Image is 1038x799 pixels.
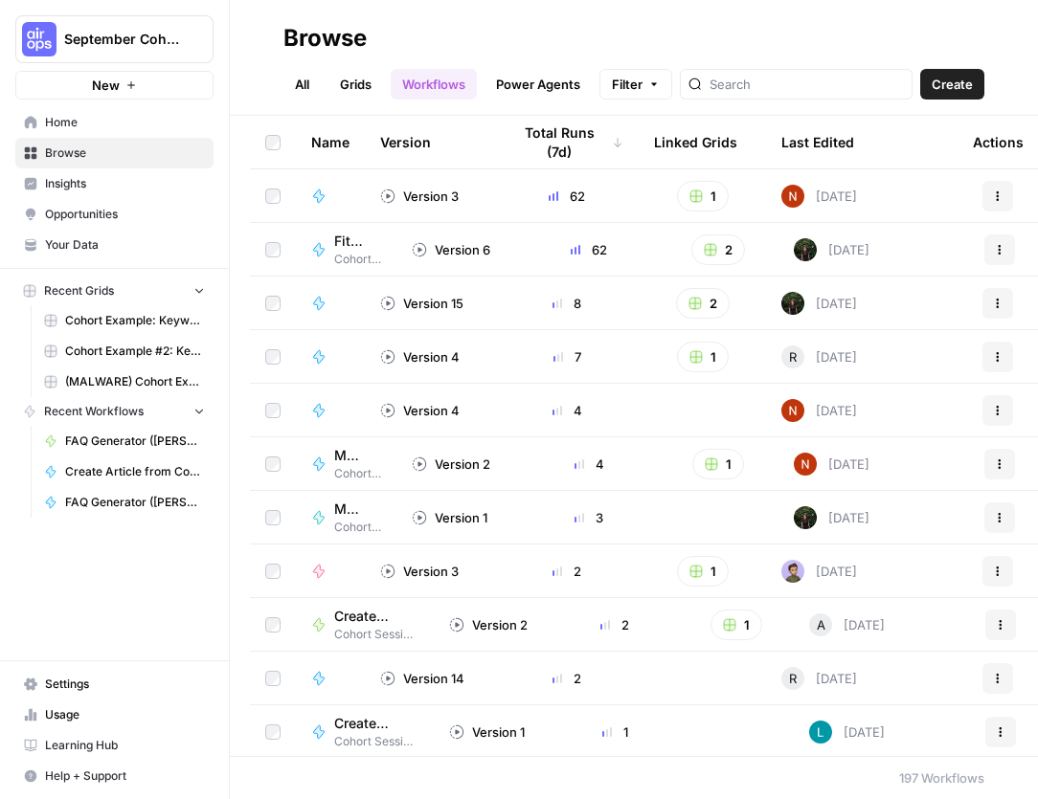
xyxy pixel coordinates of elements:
[794,238,817,261] img: k4mb3wfmxkkgbto4d7hszpobafmc
[35,336,214,366] a: Cohort Example #2: Keyword -> Outline -> Article (Hibaaq A)
[45,706,205,723] span: Usage
[334,714,403,733] span: Create Article from Content Brief Fork ([PERSON_NAME])
[311,187,350,206] a: Meta Data Scrap- Nikhar
[781,560,804,583] img: ruybxce7esr7yef6hou754u07ter
[781,116,854,168] div: Last Edited
[794,238,869,261] div: [DATE]
[692,449,744,479] button: 1
[35,456,214,487] a: Create Article from Content Brief Fork ([PERSON_NAME])
[45,767,205,785] span: Help + Support
[311,607,418,643] a: Create article from content brief FORK ([PERSON_NAME])Cohort Session 5 & 6: Power Agent Customiza...
[412,508,487,527] div: Version 1
[35,305,214,336] a: Cohort Example: Keyword -> Outline -> Article
[380,294,463,313] div: Version 15
[781,292,857,315] div: [DATE]
[328,69,383,100] a: Grids
[15,397,214,426] button: Recent Workflows
[334,446,366,465] span: Meta Desc Nikhaar
[44,403,144,420] span: Recent Workflows
[380,669,464,688] div: Version 14
[15,669,214,699] a: Settings
[380,562,459,581] div: Version 3
[334,232,366,251] span: Fitness Content Generator ([PERSON_NAME])
[899,768,984,788] div: 197 Workflows
[65,312,205,329] span: Cohort Example: Keyword -> Outline -> Article
[510,401,623,420] div: 4
[35,487,214,518] a: FAQ Generator ([PERSON_NAME])
[45,676,205,693] span: Settings
[817,615,825,634] span: A
[920,69,984,100] button: Create
[65,463,205,480] span: Create Article from Content Brief Fork ([PERSON_NAME])
[15,107,214,138] a: Home
[15,168,214,199] a: Insights
[311,294,350,313] a: LM Test <Workflow>
[334,607,403,626] span: Create article from content brief FORK ([PERSON_NAME])
[15,730,214,761] a: Learning Hub
[35,426,214,456] a: FAQ Generator ([PERSON_NAME])
[334,733,418,750] span: Cohort Session 5 & 6: Power Agent Customizations
[15,138,214,168] a: Browse
[781,560,857,583] div: [DATE]
[677,181,729,211] button: 1
[311,401,350,420] a: Fetch Content Category- [GEOGRAPHIC_DATA]
[44,282,114,300] span: Recent Grids
[92,76,120,95] span: New
[789,669,797,688] span: R
[45,206,205,223] span: Opportunities
[781,185,804,208] img: 4fp16ll1l9r167b2opck15oawpi4
[334,465,381,482] span: Cohort Session 1: Builder Exercise
[710,75,904,94] input: Search
[391,69,477,100] a: Workflows
[334,519,381,536] span: Cohort Session 2: Builder Exercise
[794,453,869,476] div: [DATE]
[311,669,350,688] a: FAQ Generator ([PERSON_NAME])
[45,144,205,162] span: Browse
[45,737,205,754] span: Learning Hub
[15,15,214,63] button: Workspace: September Cohort
[334,251,381,268] span: Cohort Session 2: Builder Exercise
[65,343,205,360] span: Cohort Example #2: Keyword -> Outline -> Article (Hibaaq A)
[22,22,56,56] img: September Cohort Logo
[781,667,857,690] div: [DATE]
[809,613,885,636] div: [DATE]
[311,499,381,536] a: Meta Description Generator (Micah)Cohort Session 2: Builder Exercise
[599,69,672,100] button: Filter
[510,116,623,168] div: Total Runs (7d)
[510,562,623,581] div: 2
[566,722,664,742] div: 1
[781,292,804,315] img: k4mb3wfmxkkgbto4d7hszpobafmc
[510,669,623,688] div: 2
[566,615,664,634] div: 2
[15,699,214,730] a: Usage
[794,453,817,476] img: 4fp16ll1l9r167b2opck15oawpi4
[794,506,817,529] img: k4mb3wfmxkkgbto4d7hszpobafmc
[809,721,832,744] img: k0a6gqpjs5gv5ayba30r5s721kqg
[536,508,643,527] div: 3
[676,288,730,319] button: 2
[973,116,1024,168] div: Actions
[510,187,623,206] div: 62
[932,75,973,94] span: Create
[311,446,381,482] a: Meta Desc NikhaarCohort Session 1: Builder Exercise
[789,347,797,366] span: R
[65,433,205,450] span: FAQ Generator ([PERSON_NAME])
[283,69,321,100] a: All
[15,199,214,230] a: Opportunities
[15,71,214,100] button: New
[781,399,804,422] img: 4fp16ll1l9r167b2opck15oawpi4
[35,366,214,397] a: (MALWARE) Cohort Example: Keyword -> Outline -> Article (KO)
[449,722,525,742] div: Version 1
[380,347,460,366] div: Version 4
[64,30,180,49] span: September Cohort
[311,347,350,366] a: FAQ Generator ([PERSON_NAME])
[283,23,367,54] div: Browse
[311,562,350,581] a: Content Generator (Khalila)
[65,373,205,390] span: (MALWARE) Cohort Example: Keyword -> Outline -> Article (KO)
[311,714,418,750] a: Create Article from Content Brief Fork ([PERSON_NAME])Cohort Session 5 & 6: Power Agent Customiza...
[45,175,205,192] span: Insights
[15,230,214,260] a: Your Data
[334,626,418,643] span: Cohort Session 5 & 6: Power Agent Customizations
[794,506,869,529] div: [DATE]
[412,240,490,259] div: Version 6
